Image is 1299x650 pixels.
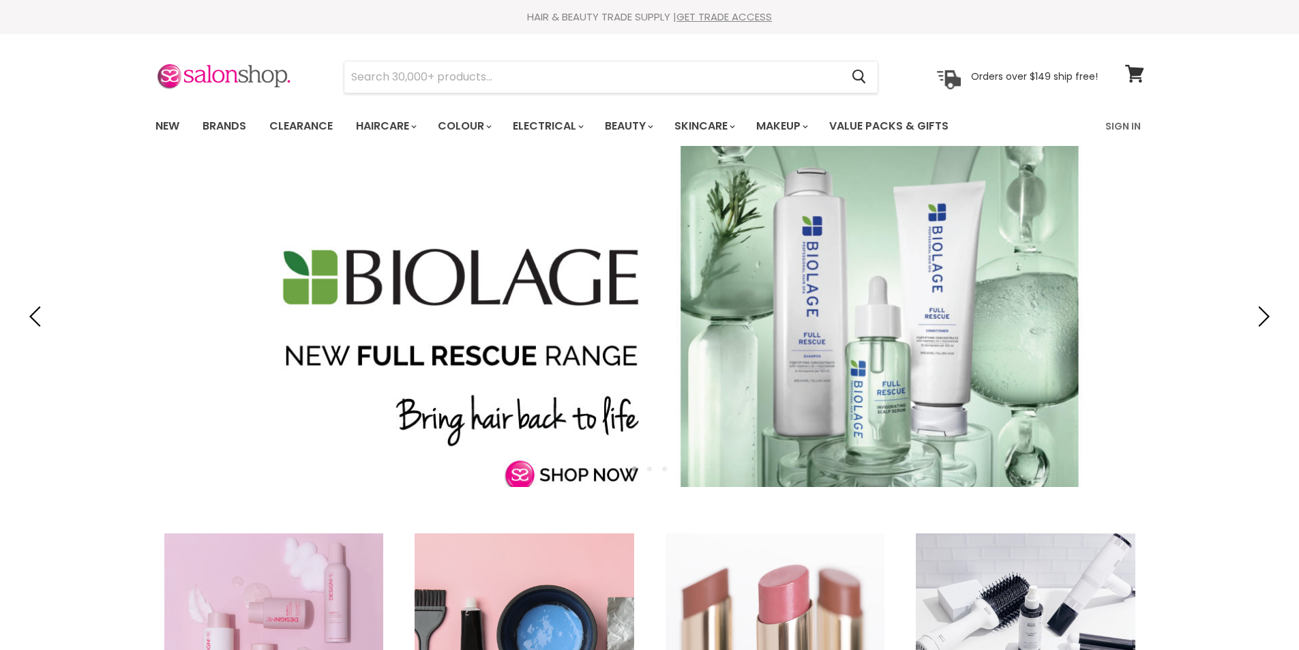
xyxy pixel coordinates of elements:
a: Electrical [503,112,592,141]
a: Sign In [1097,112,1149,141]
button: Previous [24,303,51,330]
a: New [145,112,190,141]
a: Brands [192,112,256,141]
a: Makeup [746,112,816,141]
ul: Main menu [145,106,1028,146]
a: GET TRADE ACCESS [676,10,772,24]
button: Search [841,61,878,93]
a: Value Packs & Gifts [819,112,959,141]
li: Page dot 1 [632,467,637,471]
a: Colour [428,112,500,141]
li: Page dot 3 [662,467,667,471]
div: HAIR & BEAUTY TRADE SUPPLY | [138,10,1161,24]
p: Orders over $149 ship free! [971,70,1098,83]
a: Beauty [595,112,661,141]
a: Skincare [664,112,743,141]
nav: Main [138,106,1161,146]
li: Page dot 2 [647,467,652,471]
input: Search [344,61,841,93]
a: Haircare [346,112,425,141]
form: Product [344,61,878,93]
button: Next [1248,303,1275,330]
a: Clearance [259,112,343,141]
